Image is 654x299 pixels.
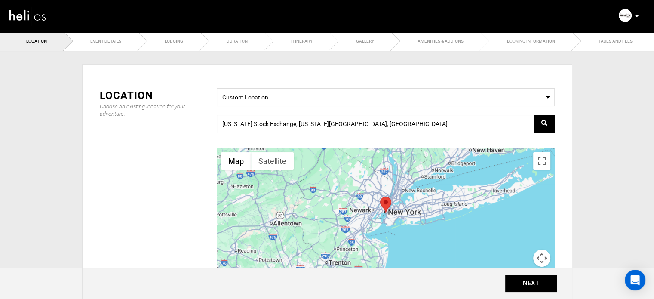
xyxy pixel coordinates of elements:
div: Open Intercom Messenger [625,270,645,290]
span: Select box activate [217,88,555,106]
a: Open this area in Google Maps (opens a new window) [219,266,247,277]
div: Location [100,88,204,103]
button: Map camera controls [533,250,550,267]
button: Show satellite imagery [251,152,294,170]
div: Choose an existing location for your adventure. [100,103,204,117]
img: ca85011ca00ce0453e4291a19d540551.png [619,9,632,22]
img: heli-logo [9,5,47,28]
button: Toggle fullscreen view [533,152,550,170]
button: NEXT [505,275,557,292]
span: Custom Location [222,91,549,102]
input: Search [217,115,555,133]
span: Location [26,39,47,43]
button: Show street map [221,152,251,170]
img: Google [219,266,247,277]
